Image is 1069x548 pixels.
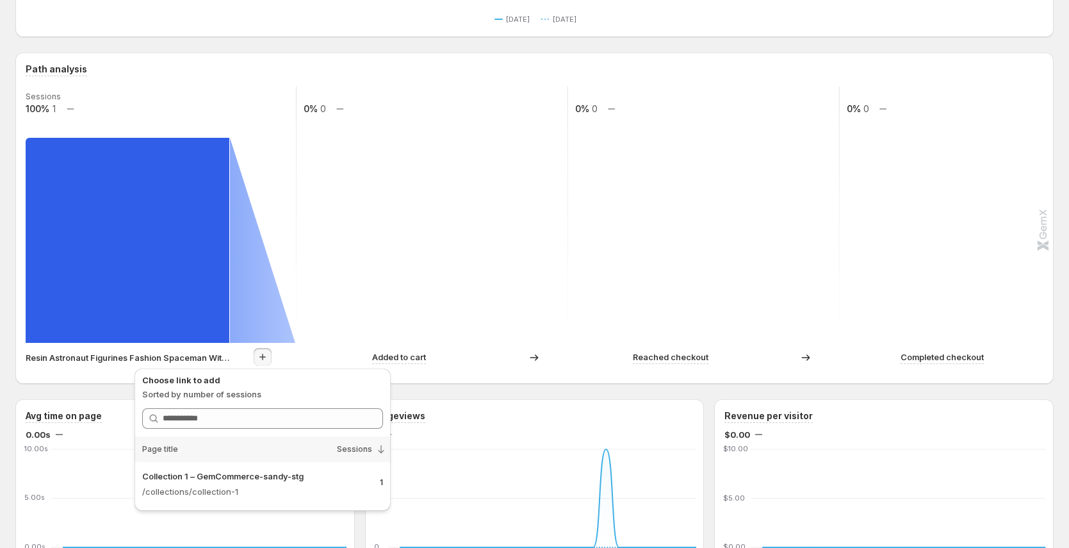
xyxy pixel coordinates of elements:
[724,428,750,441] span: $0.00
[372,351,426,363] p: Added to cart
[847,103,861,114] text: 0%
[304,103,318,114] text: 0%
[24,494,45,502] text: 5.00s
[723,494,745,502] text: $5.00
[337,444,372,454] span: Sessions
[26,63,87,76] h3: Path analysis
[26,410,102,422] h3: Avg time on page
[142,485,370,498] p: /collections/collection-1
[723,444,748,453] text: $10.00
[901,351,984,363] p: Completed checkout
[724,410,813,422] h3: Revenue per visitor
[633,351,708,363] p: Reached checkout
[24,444,49,453] text: 10.00s
[26,428,51,441] span: 0.00s
[53,103,56,114] text: 1
[380,477,383,488] p: 1
[553,14,576,24] span: [DATE]
[26,351,230,364] p: Resin Astronaut Figurines Fashion Spaceman With Moon Sculpture Decorat – GemCommerce-[PERSON_NAME...
[592,103,598,114] text: 0
[494,12,535,27] button: [DATE]
[26,92,61,101] text: Sessions
[320,103,326,114] text: 0
[375,410,425,422] h3: Pageviews
[142,388,383,401] p: Sorted by number of sessions
[575,103,589,114] text: 0%
[26,103,49,114] text: 100%
[541,12,582,27] button: [DATE]
[142,470,304,483] p: Collection 1 – GemCommerce-sandy-stg
[142,444,178,454] span: Page title
[863,103,869,114] text: 0
[142,374,383,386] p: Choose link to add
[506,14,530,24] span: [DATE]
